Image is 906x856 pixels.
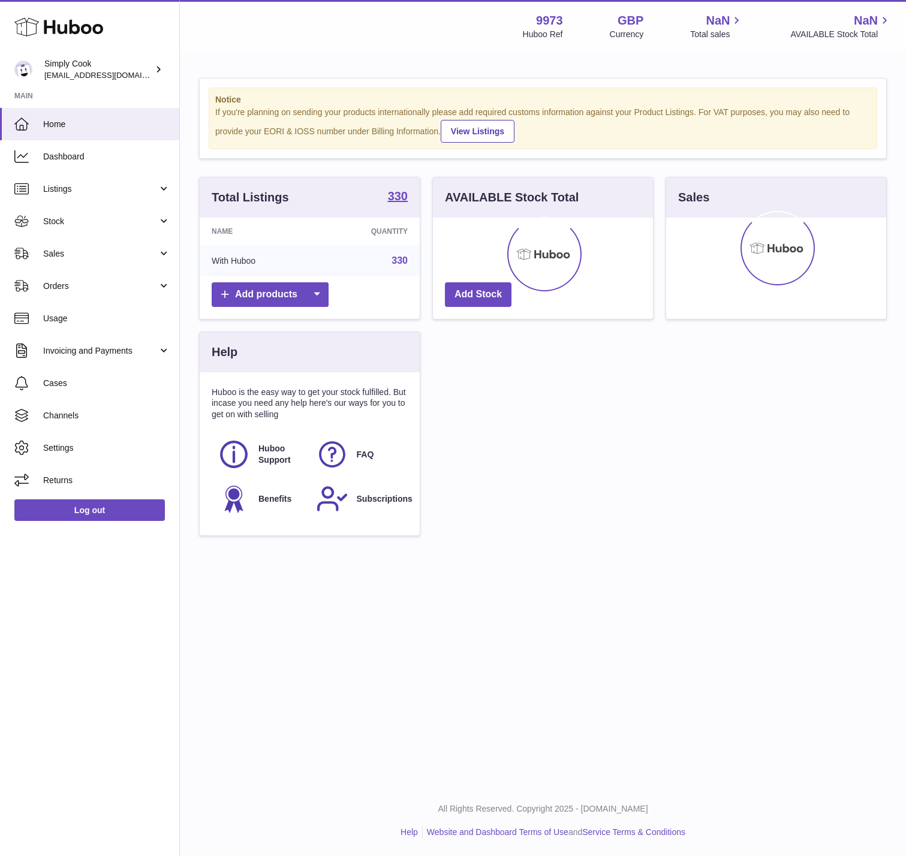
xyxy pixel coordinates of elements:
[215,107,871,143] div: If you're planning on sending your products internationally please add required customs informati...
[357,449,374,460] span: FAQ
[43,151,170,162] span: Dashboard
[678,189,709,206] h3: Sales
[44,58,152,81] div: Simply Cook
[43,410,170,421] span: Channels
[218,483,304,515] a: Benefits
[14,499,165,521] a: Log out
[43,248,158,260] span: Sales
[790,29,892,40] span: AVAILABLE Stock Total
[43,313,170,324] span: Usage
[43,475,170,486] span: Returns
[790,13,892,40] a: NaN AVAILABLE Stock Total
[14,61,32,79] img: tech@simplycook.com
[423,827,685,838] li: and
[44,70,176,80] span: [EMAIL_ADDRESS][DOMAIN_NAME]
[212,282,329,307] a: Add products
[316,483,402,515] a: Subscriptions
[43,345,158,357] span: Invoicing and Payments
[43,216,158,227] span: Stock
[43,378,170,389] span: Cases
[610,29,644,40] div: Currency
[258,443,303,466] span: Huboo Support
[445,189,579,206] h3: AVAILABLE Stock Total
[401,827,418,837] a: Help
[445,282,511,307] a: Add Stock
[258,493,291,505] span: Benefits
[388,190,408,202] strong: 330
[212,387,408,421] p: Huboo is the easy way to get your stock fulfilled. But incase you need any help here's our ways f...
[690,29,744,40] span: Total sales
[215,94,871,106] strong: Notice
[392,255,408,266] a: 330
[316,438,402,471] a: FAQ
[357,493,413,505] span: Subscriptions
[189,803,896,815] p: All Rights Reserved. Copyright 2025 - [DOMAIN_NAME]
[854,13,878,29] span: NaN
[690,13,744,40] a: NaN Total sales
[618,13,643,29] strong: GBP
[212,189,289,206] h3: Total Listings
[316,218,420,245] th: Quantity
[523,29,563,40] div: Huboo Ref
[706,13,730,29] span: NaN
[218,438,304,471] a: Huboo Support
[441,120,514,143] a: View Listings
[427,827,568,837] a: Website and Dashboard Terms of Use
[582,827,685,837] a: Service Terms & Conditions
[200,245,316,276] td: With Huboo
[43,119,170,130] span: Home
[43,281,158,292] span: Orders
[43,183,158,195] span: Listings
[200,218,316,245] th: Name
[212,344,237,360] h3: Help
[43,442,170,454] span: Settings
[536,13,563,29] strong: 9973
[388,190,408,204] a: 330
